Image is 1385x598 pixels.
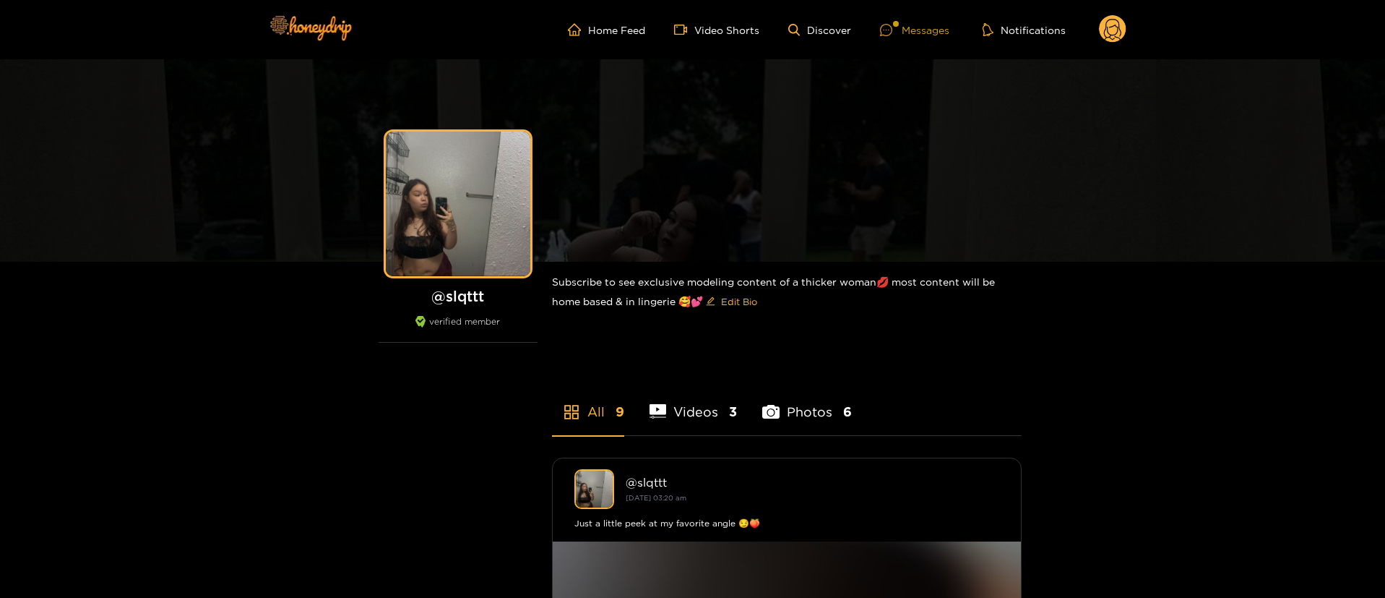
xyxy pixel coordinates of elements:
[552,262,1022,325] div: Subscribe to see exclusive modeling content of a thicker woman💋 most content will be home based &...
[762,370,852,435] li: Photos
[379,316,538,343] div: verified member
[379,287,538,305] h1: @ slqttt
[880,22,949,38] div: Messages
[706,296,715,307] span: edit
[568,23,588,36] span: home
[729,403,737,421] span: 3
[703,290,760,313] button: editEdit Bio
[674,23,694,36] span: video-camera
[574,469,614,509] img: slqttt
[650,370,738,435] li: Videos
[552,370,624,435] li: All
[788,24,851,36] a: Discover
[626,476,999,489] div: @ slqttt
[616,403,624,421] span: 9
[574,516,999,531] div: Just a little peek at my favorite angle 😏🍑
[563,403,580,421] span: appstore
[568,23,645,36] a: Home Feed
[674,23,759,36] a: Video Shorts
[843,403,852,421] span: 6
[978,22,1070,37] button: Notifications
[721,294,757,309] span: Edit Bio
[626,494,686,502] small: [DATE] 03:20 am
